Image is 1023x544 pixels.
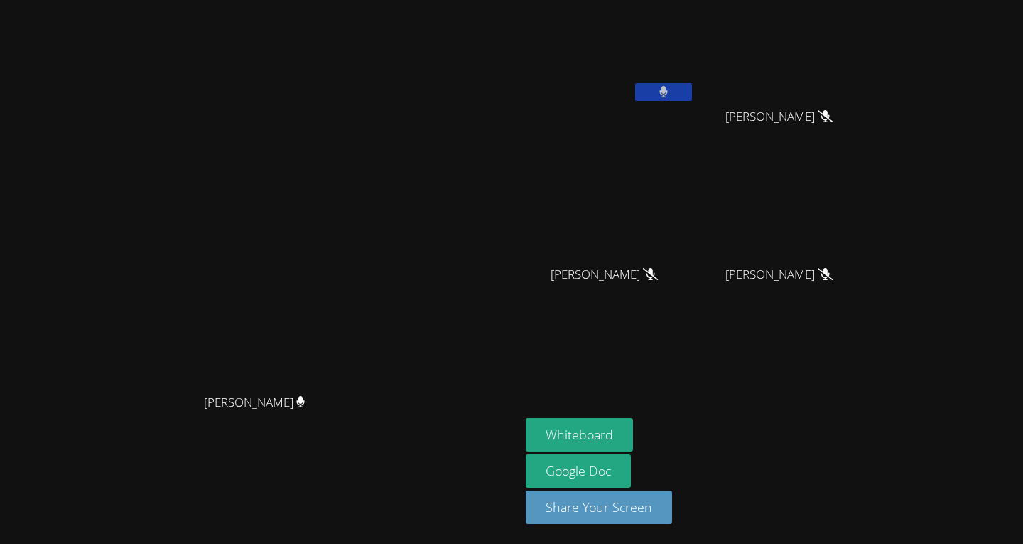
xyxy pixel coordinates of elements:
span: [PERSON_NAME] [725,107,833,127]
span: [PERSON_NAME] [204,393,305,413]
button: Share Your Screen [526,491,672,524]
span: [PERSON_NAME] [725,265,833,285]
span: [PERSON_NAME] [551,265,658,285]
button: Whiteboard [526,418,633,452]
a: Google Doc [526,454,631,488]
